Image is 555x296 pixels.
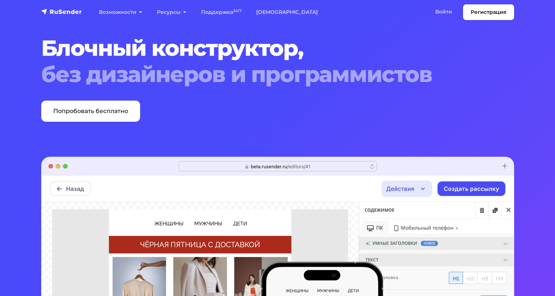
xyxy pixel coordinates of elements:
h1: Блочный конструктор, [41,35,474,87]
a: Ресурсы [150,5,194,20]
a: Регистрация [463,4,514,20]
span: без дизайнеров и программистов [41,61,474,87]
a: Попробовать бесплатно [41,101,140,122]
img: RuSender [41,8,82,15]
sup: 24/7 [233,8,242,13]
a: [DEMOGRAPHIC_DATA] [249,5,325,20]
a: Поддержка24/7 [194,5,249,20]
a: Войти [428,4,459,19]
a: Возможности [92,5,150,20]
